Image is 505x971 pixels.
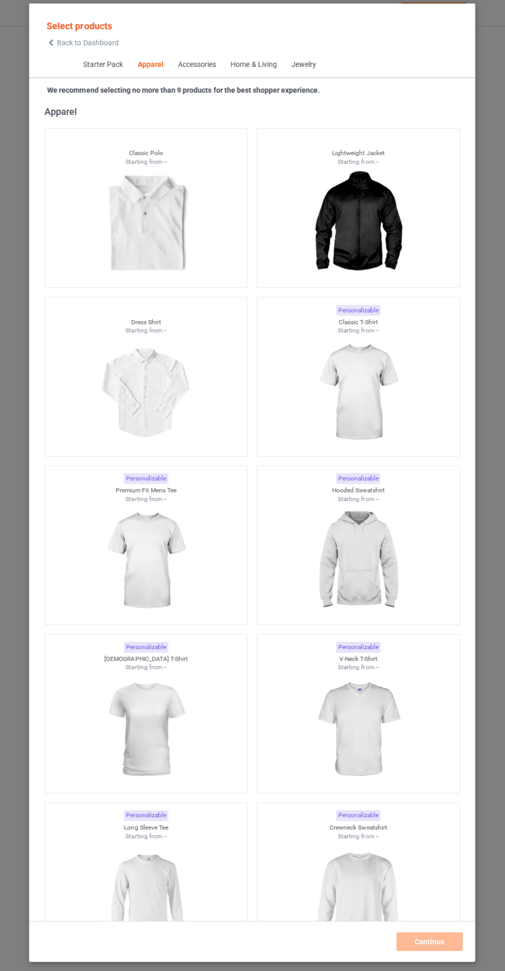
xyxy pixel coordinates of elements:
[46,109,464,121] div: Apparel
[48,24,113,35] span: Select products
[312,337,404,453] img: regular.jpg
[46,152,248,161] div: Classic Polo
[125,811,169,821] div: Personalizable
[258,664,459,673] div: Starting from --
[258,832,459,841] div: Starting from --
[125,643,169,654] div: Personalizable
[46,161,248,170] div: Starting from --
[336,475,380,486] div: Personalizable
[46,832,248,841] div: Starting from --
[336,643,380,654] div: Personalizable
[138,63,164,73] div: Apparel
[258,824,459,832] div: Crewneck Sweatshirt
[125,475,169,486] div: Personalizable
[46,656,248,665] div: [DEMOGRAPHIC_DATA] T-Shirt
[100,841,193,956] img: regular.jpg
[258,152,459,161] div: Lightweight Jacket
[312,169,404,285] img: regular.jpg
[46,488,248,497] div: Premium Fit Mens Tee
[258,488,459,497] div: Hooded Sweatshirt
[58,42,120,51] span: Back to Dashboard
[77,56,131,80] span: Starter Pack
[100,505,193,620] img: regular.jpg
[258,161,459,170] div: Starting from --
[258,497,459,505] div: Starting from --
[178,63,216,73] div: Accessories
[312,673,404,788] img: regular.jpg
[46,328,248,337] div: Starting from --
[100,337,193,453] img: regular.jpg
[46,664,248,673] div: Starting from --
[46,824,248,832] div: Long Sleeve Tee
[291,63,316,73] div: Jewelry
[48,89,320,97] strong: We recommend selecting no more than 9 products for the best shopper experience.
[258,320,459,329] div: Classic T-Shirt
[258,656,459,665] div: V-Neck T-Shirt
[312,841,404,956] img: regular.jpg
[336,811,380,821] div: Personalizable
[46,497,248,505] div: Starting from --
[100,673,193,788] img: regular.jpg
[46,320,248,329] div: Dress Shirt
[312,505,404,620] img: regular.jpg
[231,63,277,73] div: Home & Living
[100,169,193,285] img: regular.jpg
[258,328,459,337] div: Starting from --
[336,307,380,318] div: Personalizable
